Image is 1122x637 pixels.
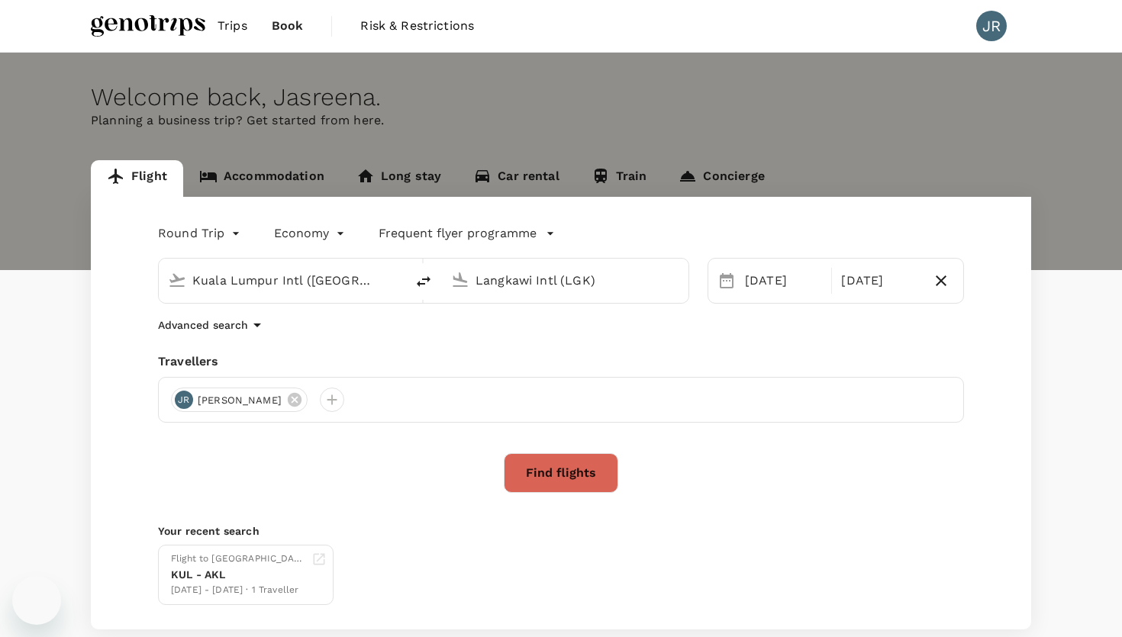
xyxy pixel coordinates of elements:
div: Flight to [GEOGRAPHIC_DATA] [171,552,305,567]
div: Welcome back , Jasreena . [91,83,1031,111]
div: Round Trip [158,221,243,246]
a: Concierge [663,160,780,197]
span: [PERSON_NAME] [189,393,291,408]
a: Car rental [457,160,576,197]
div: [DATE] [835,265,924,296]
button: delete [405,263,442,300]
img: Genotrips - ALL [91,9,205,43]
a: Train [576,160,663,197]
p: Frequent flyer programme [379,224,537,243]
span: Trips [218,17,247,35]
div: [DATE] [739,265,828,296]
p: Planning a business trip? Get started from here. [91,111,1031,130]
input: Depart from [192,269,373,292]
button: Advanced search [158,316,266,334]
div: Economy [274,221,348,246]
button: Open [395,278,398,282]
a: Long stay [340,160,457,197]
div: KUL - AKL [171,567,305,583]
span: Risk & Restrictions [360,17,474,35]
iframe: Button to launch messaging window [12,576,61,625]
a: Accommodation [183,160,340,197]
p: Your recent search [158,523,964,539]
div: [DATE] - [DATE] · 1 Traveller [171,583,305,598]
div: Travellers [158,352,964,371]
span: Book [272,17,304,35]
button: Open [678,278,681,282]
a: Flight [91,160,183,197]
input: Going to [476,269,656,292]
div: JR [175,391,193,409]
div: JR [976,11,1007,41]
p: Advanced search [158,317,248,333]
button: Find flights [504,453,618,493]
button: Frequent flyer programme [379,224,555,243]
div: JR[PERSON_NAME] [171,388,308,412]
